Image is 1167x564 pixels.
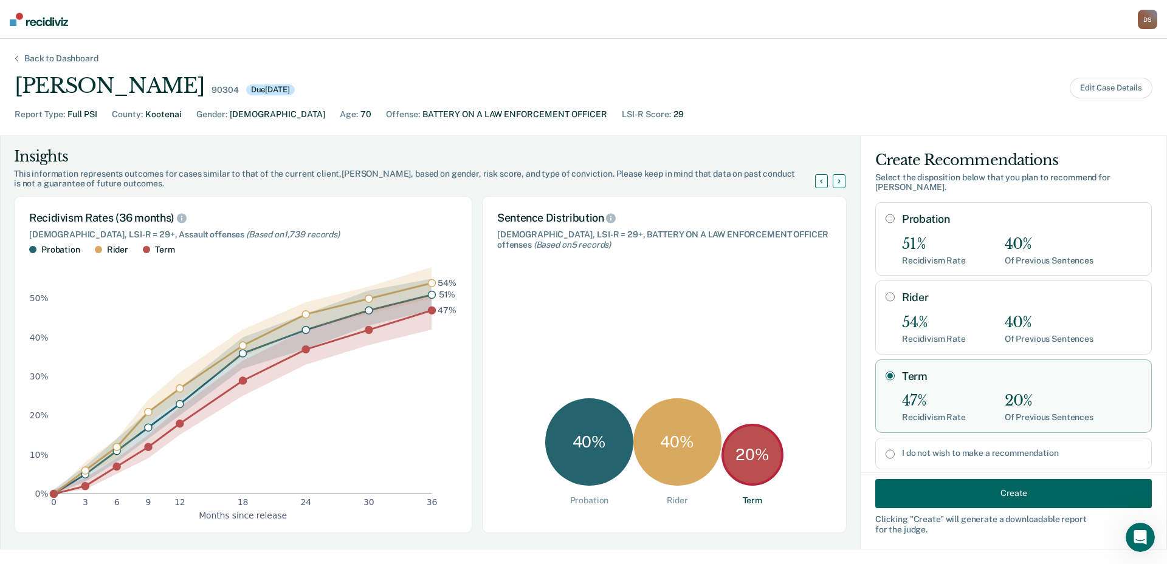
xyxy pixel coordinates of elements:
[199,510,287,520] text: Months since release
[30,449,49,459] text: 10%
[30,372,49,381] text: 30%
[902,212,1141,226] label: Probation
[633,398,721,486] div: 40 %
[438,305,456,314] text: 47%
[145,108,182,121] div: Kootenai
[1005,412,1093,423] div: Of Previous Sentences
[300,497,311,507] text: 24
[30,293,49,303] text: 50%
[902,291,1141,304] label: Rider
[438,277,456,287] text: 54%
[53,267,432,494] g: area
[545,398,633,486] div: 40 %
[114,497,120,507] text: 6
[902,370,1141,383] label: Term
[721,424,783,486] div: 20 %
[439,290,456,299] text: 51%
[107,245,128,255] div: Rider
[238,497,249,507] text: 18
[35,489,49,498] text: 0%
[902,392,966,410] div: 47%
[14,169,830,189] div: This information represents outcomes for cases similar to that of the current client, [PERSON_NAM...
[30,293,49,498] g: y-axis tick label
[10,13,68,26] img: Recidiviz
[29,211,457,225] div: Recidivism Rates (36 months)
[386,108,420,121] div: Offense :
[902,256,966,266] div: Recidivism Rate
[902,236,966,253] div: 51%
[51,497,437,507] g: x-axis tick label
[30,332,49,342] text: 40%
[875,514,1152,534] div: Clicking " Create " will generate a downloadable report for the judge.
[30,410,49,420] text: 20%
[340,108,358,121] div: Age :
[875,151,1152,170] div: Create Recommendations
[360,108,371,121] div: 70
[570,495,609,506] div: Probation
[1070,78,1152,98] button: Edit Case Details
[199,510,287,520] g: x-axis label
[902,314,966,331] div: 54%
[422,108,607,121] div: BATTERY ON A LAW ENFORCEMENT OFFICER
[15,108,65,121] div: Report Type :
[743,495,762,506] div: Term
[363,497,374,507] text: 30
[41,245,80,255] div: Probation
[902,448,1141,458] label: I do not wish to make a recommendation
[146,497,151,507] text: 9
[1138,10,1157,29] div: D S
[902,412,966,423] div: Recidivism Rate
[14,147,830,166] div: Insights
[212,85,238,95] div: 90304
[673,108,684,121] div: 29
[67,108,97,121] div: Full PSI
[174,497,185,507] text: 12
[1138,10,1157,29] button: DS
[1005,334,1093,344] div: Of Previous Sentences
[534,240,611,250] span: (Based on 5 records )
[497,229,831,250] div: [DEMOGRAPHIC_DATA], LSI-R = 29+, BATTERY ON A LAW ENFORCEMENT OFFICER offenses
[29,229,457,240] div: [DEMOGRAPHIC_DATA], LSI-R = 29+, Assault offenses
[1005,392,1093,410] div: 20%
[438,277,456,314] g: text
[427,497,438,507] text: 36
[497,211,831,225] div: Sentence Distribution
[246,84,295,95] div: Due [DATE]
[1005,314,1093,331] div: 40%
[230,108,325,121] div: [DEMOGRAPHIC_DATA]
[112,108,143,121] div: County :
[51,497,57,507] text: 0
[622,108,671,121] div: LSI-R Score :
[1005,256,1093,266] div: Of Previous Sentences
[246,229,340,239] span: (Based on 1,739 records )
[196,108,227,121] div: Gender :
[875,172,1152,193] div: Select the disposition below that you plan to recommend for [PERSON_NAME] .
[83,497,88,507] text: 3
[902,334,966,344] div: Recidivism Rate
[1126,523,1155,552] iframe: Intercom live chat
[1005,236,1093,253] div: 40%
[10,53,113,64] div: Back to Dashboard
[155,245,174,255] div: Term
[667,495,688,506] div: Rider
[15,73,204,98] div: [PERSON_NAME]
[875,478,1152,508] button: Create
